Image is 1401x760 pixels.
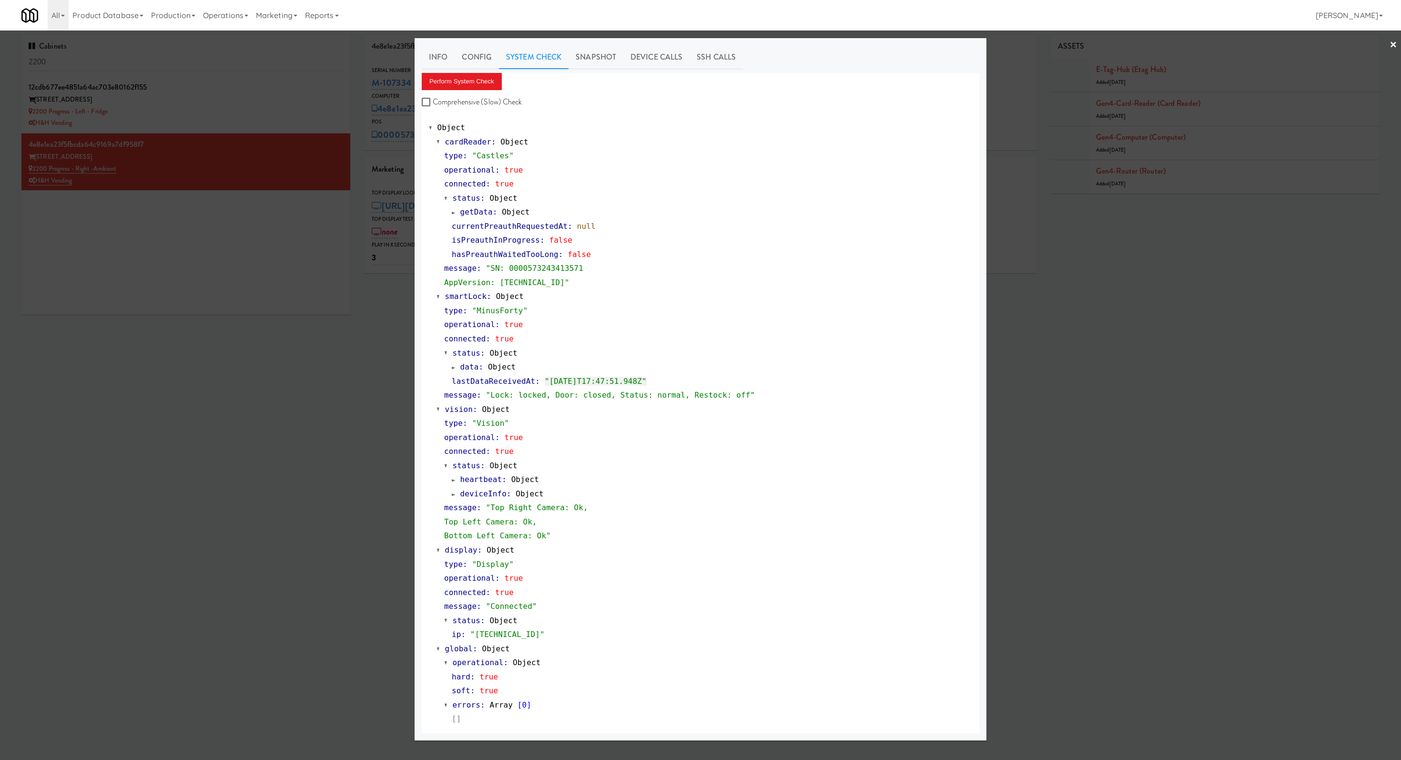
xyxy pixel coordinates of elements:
span: false [568,250,591,259]
span: : [495,433,500,442]
span: : [463,151,467,160]
span: display [445,545,477,555]
span: : [478,362,483,371]
span: type [444,419,463,428]
span: "[TECHNICAL_ID]" [470,630,545,639]
span: : [470,686,475,695]
span: true [505,433,523,442]
span: : [463,560,467,569]
span: : [477,545,482,555]
span: "Top Right Camera: Ok, Top Left Camera: Ok, Bottom Left Camera: Ok" [444,503,588,540]
span: getData [460,207,493,216]
span: Object [516,489,543,498]
span: : [558,250,563,259]
span: Object [511,475,539,484]
span: connected [444,334,486,343]
span: status [453,349,480,358]
span: null [577,222,596,231]
span: : [477,503,481,512]
span: true [495,334,514,343]
span: "[DATE]T17:47:51.948Z" [545,377,647,386]
span: : [477,264,481,273]
span: connected [444,179,486,188]
span: operational [444,433,495,442]
a: SSH Calls [690,45,743,69]
span: true [495,447,514,456]
a: Config [455,45,499,69]
span: : [473,405,477,414]
span: Object [488,362,516,371]
span: : [480,700,485,709]
span: Object [489,349,517,358]
span: ip [452,630,461,639]
span: "Connected" [486,602,537,611]
span: : [486,588,491,597]
span: : [486,179,491,188]
span: : [540,236,545,245]
a: Info [422,45,455,69]
span: "MinusForty" [472,306,528,315]
span: : [477,390,481,400]
span: : [477,602,481,611]
span: ] [527,700,531,709]
span: message [444,602,477,611]
span: message [444,390,477,400]
span: currentPreauthRequestedAt [452,222,568,231]
span: : [495,574,500,583]
span: Object [437,123,465,132]
span: message [444,264,477,273]
span: true [479,686,498,695]
span: : [507,489,511,498]
span: status [453,461,480,470]
span: type [444,151,463,160]
span: status [453,616,480,625]
span: : [486,334,491,343]
span: true [479,672,498,681]
span: errors [453,700,480,709]
span: operational [453,658,504,667]
a: System Check [499,45,569,69]
span: operational [444,320,495,329]
input: Comprehensive (Slow) Check [422,99,433,106]
span: operational [444,574,495,583]
span: "Display" [472,560,514,569]
span: connected [444,447,486,456]
span: : [487,292,491,301]
span: type [444,560,463,569]
span: "Lock: locked, Door: closed, Status: normal, Restock: off" [486,390,755,400]
span: 0 [522,700,527,709]
label: Comprehensive (Slow) Check [422,95,522,109]
span: [ [518,700,522,709]
span: : [470,672,475,681]
span: deviceInfo [460,489,507,498]
span: true [505,320,523,329]
span: Object [496,292,524,301]
span: Object [482,644,509,653]
span: : [463,306,467,315]
span: "SN: 0000573243413571 AppVersion: [TECHNICAL_ID]" [444,264,583,287]
span: cardReader [445,137,491,146]
span: : [463,419,467,428]
span: : [491,137,496,146]
span: vision [445,405,473,414]
span: : [480,461,485,470]
a: Snapshot [569,45,623,69]
span: : [504,658,508,667]
span: connected [444,588,486,597]
span: global [445,644,473,653]
span: : [480,616,485,625]
span: hasPreauthWaitedTooLong [452,250,558,259]
span: : [473,644,477,653]
span: true [495,179,514,188]
span: true [495,588,514,597]
span: lastDataReceivedAt [452,377,535,386]
button: Perform System Check [422,73,502,90]
span: "Vision" [472,419,509,428]
span: Object [487,545,514,555]
span: : [502,475,507,484]
span: : [461,630,466,639]
span: heartbeat [460,475,502,484]
a: × [1390,31,1397,60]
span: "Castles" [472,151,514,160]
span: status [453,194,480,203]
